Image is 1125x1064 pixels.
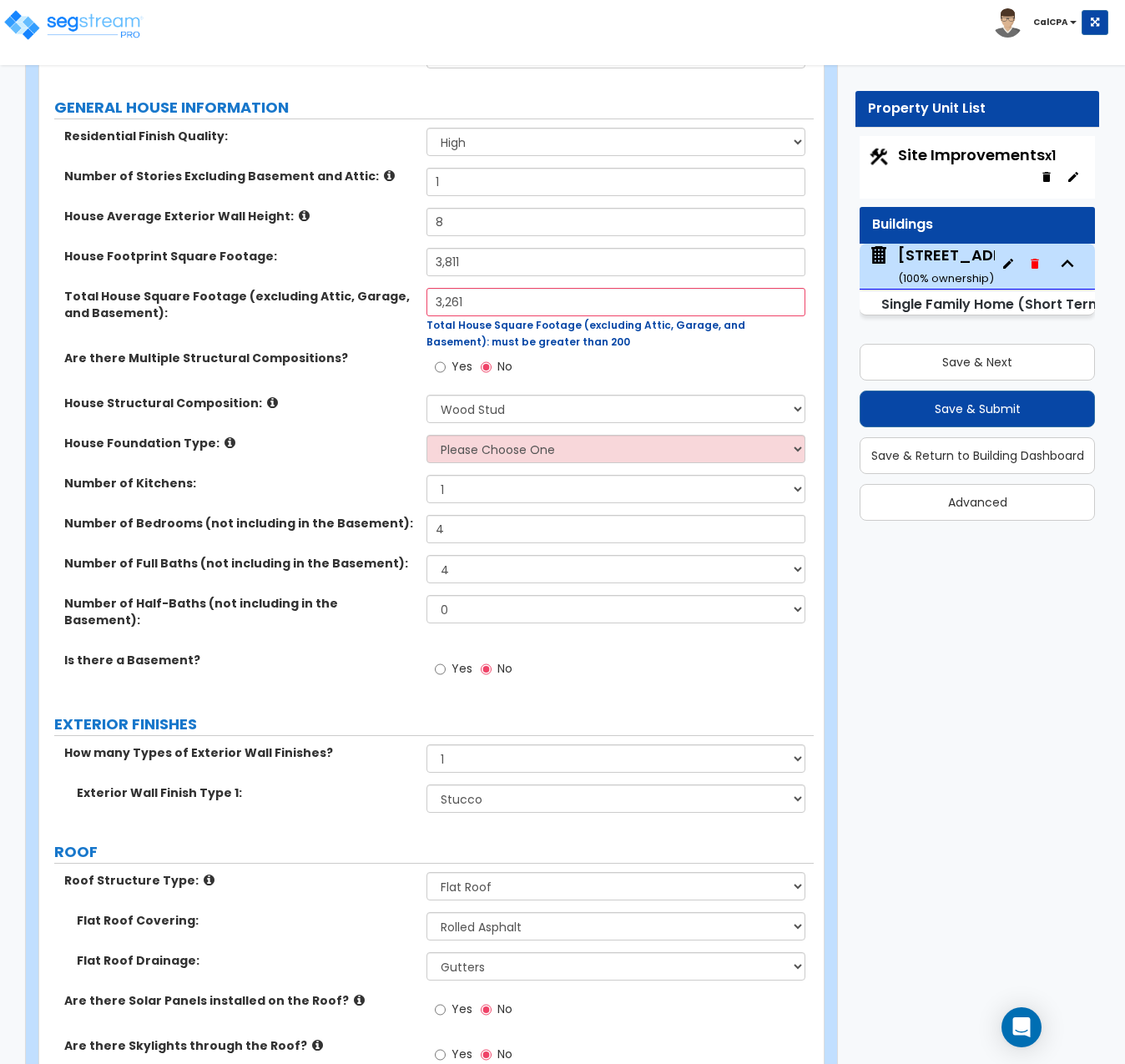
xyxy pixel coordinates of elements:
[993,8,1022,38] img: avatar.png
[898,270,994,286] small: ( 100 % ownership)
[452,1046,472,1062] span: Yes
[860,391,1095,427] button: Save & Submit
[64,872,414,889] label: Roof Structure Type:
[481,1001,492,1019] input: No
[64,208,414,224] label: House Average Exterior Wall Height:
[64,595,414,628] label: Number of Half-Baths (not including in the Basement):
[860,484,1095,521] button: Advanced
[77,784,414,801] label: Exterior Wall Finish Type 1:
[435,358,446,376] input: Yes
[426,318,745,349] span: Total House Square Footage (excluding Attic, Garage, and Basement): must be greater than 200
[497,660,512,677] span: No
[204,874,214,886] i: click for more info!
[64,350,414,366] label: Are there Multiple Structural Compositions?
[435,1001,446,1019] input: Yes
[64,652,414,668] label: Is there a Basement?
[64,395,414,411] label: House Structural Composition:
[868,245,995,287] span: 15625 High Knoll Rd.
[64,288,414,321] label: Total House Square Footage (excluding Attic, Garage, and Basement):
[452,1001,472,1017] span: Yes
[299,209,310,222] i: click for more info!
[452,358,472,375] span: Yes
[312,1039,323,1051] i: click for more info!
[64,128,414,144] label: Residential Finish Quality:
[64,1037,414,1054] label: Are there Skylights through the Roof?
[1045,147,1056,164] small: x1
[860,344,1095,381] button: Save & Next
[497,358,512,375] span: No
[64,248,414,265] label: House Footprint Square Footage:
[54,841,814,863] label: ROOF
[481,660,492,678] input: No
[868,99,1087,119] div: Property Unit List
[77,912,414,929] label: Flat Roof Covering:
[64,992,414,1009] label: Are there Solar Panels installed on the Roof?
[481,358,492,376] input: No
[64,475,414,492] label: Number of Kitchens:
[860,437,1095,474] button: Save & Return to Building Dashboard
[1001,1007,1042,1047] div: Open Intercom Messenger
[497,1001,512,1017] span: No
[54,97,814,119] label: GENERAL HOUSE INFORMATION
[354,994,365,1006] i: click for more info!
[64,555,414,572] label: Number of Full Baths (not including in the Basement):
[1033,16,1068,28] b: CalCPA
[435,660,446,678] input: Yes
[64,435,414,451] label: House Foundation Type:
[384,169,395,182] i: click for more info!
[54,714,814,735] label: EXTERIOR FINISHES
[64,515,414,532] label: Number of Bedrooms (not including in the Basement):
[64,744,414,761] label: How many Types of Exterior Wall Finishes?
[267,396,278,409] i: click for more info!
[497,1046,512,1062] span: No
[3,8,144,42] img: logo_pro_r.png
[77,952,414,969] label: Flat Roof Drainage:
[868,245,890,266] img: building.svg
[64,168,414,184] label: Number of Stories Excluding Basement and Attic:
[224,436,235,449] i: click for more info!
[898,144,1056,165] span: Site Improvements
[868,146,890,168] img: Construction.png
[435,1046,446,1064] input: Yes
[872,215,1082,234] div: Buildings
[452,660,472,677] span: Yes
[481,1046,492,1064] input: No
